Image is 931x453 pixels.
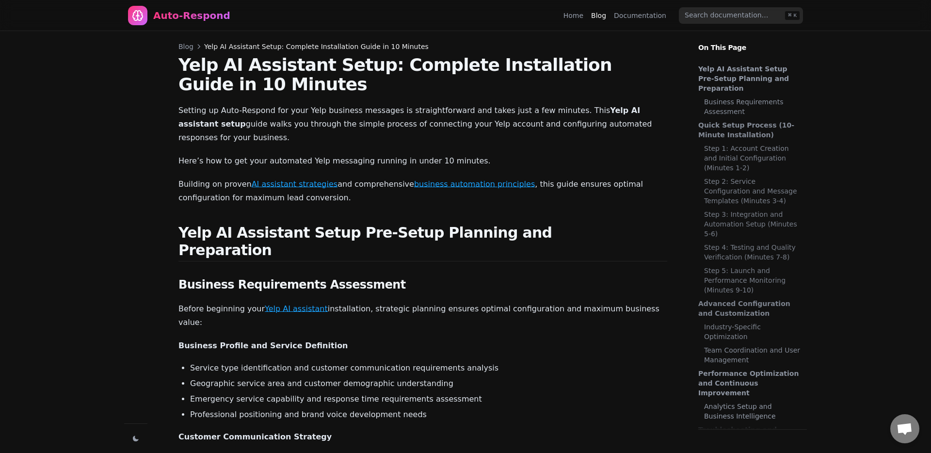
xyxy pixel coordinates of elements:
[591,11,606,20] a: Blog
[178,42,193,51] a: Blog
[704,266,802,295] a: Step 5: Launch and Performance Monitoring (Minutes 9-10)
[690,31,815,52] p: On This Page
[178,154,667,168] p: Here’s how to get your automated Yelp messaging running in under 10 minutes.
[252,179,337,189] a: AI assistant strategies
[190,409,667,421] li: Professional positioning and brand voice development needs
[190,393,667,405] li: Emergency service capability and response time requirements assessment
[190,378,667,389] li: Geographic service area and customer demographic understanding
[698,425,802,444] a: Troubleshooting and Support
[704,144,802,173] a: Step 1: Account Creation and Initial Configuration (Minutes 1-2)
[178,104,667,145] p: Setting up Auto-Respond for your Yelp business messages is straightforward and takes just a few m...
[128,6,230,25] a: Home page
[698,64,802,93] a: Yelp AI Assistant Setup Pre-Setup Planning and Preparation
[698,369,802,398] a: Performance Optimization and Continuous Improvement
[265,304,328,313] a: Yelp AI assistant
[698,299,802,318] a: Advanced Configuration and Customization
[704,210,802,239] a: Step 3: Integration and Automation Setup (Minutes 5-6)
[153,9,230,22] div: Auto-Respond
[704,322,802,341] a: Industry-Specific Optimization
[679,7,803,24] input: Search documentation…
[129,432,143,445] button: Change theme
[704,97,802,116] a: Business Requirements Assessment
[704,177,802,206] a: Step 2: Service Configuration and Message Templates (Minutes 3-4)
[178,178,667,205] p: Building on proven and comprehensive , this guide ensures optimal configuration for maximum lead ...
[704,402,802,421] a: Analytics Setup and Business Intelligence
[704,345,802,365] a: Team Coordination and User Management
[698,120,802,140] a: Quick Setup Process (10-Minute Installation)
[178,224,667,261] h2: Yelp AI Assistant Setup Pre-Setup Planning and Preparation
[204,42,429,51] span: Yelp AI Assistant Setup: Complete Installation Guide in 10 Minutes
[178,302,667,329] p: Before beginning your installation, strategic planning ensures optimal configuration and maximum ...
[704,243,802,262] a: Step 4: Testing and Quality Verification (Minutes 7-8)
[190,362,667,374] li: Service type identification and customer communication requirements analysis
[614,11,666,20] a: Documentation
[178,277,667,292] h3: Business Requirements Assessment
[178,55,667,94] h1: Yelp AI Assistant Setup: Complete Installation Guide in 10 Minutes
[563,11,583,20] a: Home
[178,341,348,350] strong: Business Profile and Service Definition
[178,432,332,441] strong: Customer Communication Strategy
[414,179,535,189] a: business automation principles
[890,414,919,443] a: Open chat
